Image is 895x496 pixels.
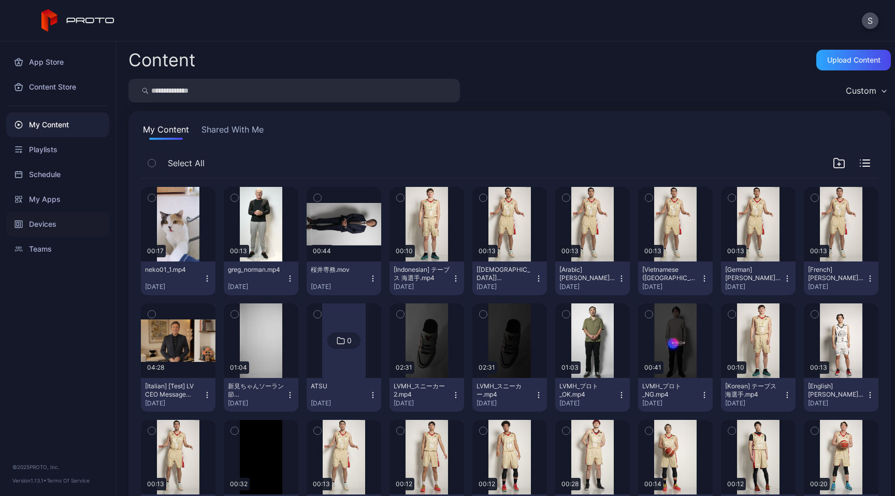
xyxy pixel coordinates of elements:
div: [DATE] [394,399,452,407]
div: 0 [347,336,352,345]
div: [Italian] [Test] LV CEO Message 2024.MOV [145,382,202,399]
button: [Indonesian] テーブス 海選手.mp4[DATE] [389,261,464,295]
a: Playlists [6,137,109,162]
div: 桜井専務.mov [311,266,368,274]
div: ATSU [311,382,368,390]
button: [Arabic] [PERSON_NAME]選手.mp4[DATE] [555,261,630,295]
div: LVMH_スニーカー2.mp4 [394,382,451,399]
button: 新見ちゃんソーラン節（9x16_60FPS_H265_stereoAAC）.mp4[DATE] [224,378,298,412]
a: Devices [6,212,109,237]
div: LVMH_プロト_NG.mp4 [642,382,699,399]
div: neko01_1.mp4 [145,266,202,274]
div: [German] 渡邉 飛勇選手.mp4 [725,266,782,282]
div: [DATE] [477,283,535,291]
a: My Content [6,112,109,137]
div: LVMH_プロト_OK.mp4 [559,382,616,399]
div: [DATE] [725,399,783,407]
div: [DATE] [228,283,286,291]
div: [DATE] [477,399,535,407]
a: Schedule [6,162,109,187]
button: My Content [141,123,191,140]
div: Custom [846,85,876,96]
div: Upload Content [827,56,880,64]
span: Version 1.13.1 • [12,477,47,484]
button: Custom [841,79,891,103]
div: [DATE] [311,399,369,407]
div: [DATE] [145,283,203,291]
div: [Indonesian] 渡邉 飛勇選手.mp4 [477,266,533,282]
div: [Arabic] 渡邉 飛勇選手.mp4 [559,266,616,282]
div: [English] 富樫 勇樹選手.mp4 [808,382,865,399]
div: greg_norman.mp4 [228,266,285,274]
div: [Korean] テーブス 海選手.mp4 [725,382,782,399]
div: Content [128,51,195,69]
div: [DATE] [394,283,452,291]
span: Select All [168,157,205,169]
button: LVMH_スニーカー2.mp4[DATE] [389,378,464,412]
button: [Korean] テーブス 海選手.mp4[DATE] [721,378,796,412]
div: LVMH_スニーカー.mp4 [477,382,533,399]
a: My Apps [6,187,109,212]
div: [DATE] [725,283,783,291]
button: LVMH_スニーカー.mp4[DATE] [472,378,547,412]
div: [DATE] [808,399,866,407]
button: [[DEMOGRAPHIC_DATA]] [PERSON_NAME]選手.mp4[DATE] [472,261,547,295]
div: [DATE] [642,283,700,291]
button: [English] [PERSON_NAME]選手.mp4[DATE] [804,378,878,412]
button: LVMH_プロト_NG.mp4[DATE] [638,378,713,412]
button: S [862,12,878,29]
div: [Vietnamese (Vietnam)] 渡邉 飛勇選手.mp4 [642,266,699,282]
div: [DATE] [559,283,617,291]
a: Teams [6,237,109,261]
div: [DATE] [808,283,866,291]
button: Shared With Me [199,123,266,140]
button: [Italian] [Test] LV CEO Message 2024.MOV[DATE] [141,378,215,412]
a: App Store [6,50,109,75]
div: [DATE] [228,399,286,407]
button: [German] [PERSON_NAME]選手.mp4[DATE] [721,261,796,295]
div: 新見ちゃんソーラン節（9x16_60FPS_H265_stereoAAC）.mp4 [228,382,285,399]
a: Content Store [6,75,109,99]
button: ATSU[DATE] [307,378,381,412]
button: neko01_1.mp4[DATE] [141,261,215,295]
div: [DATE] [145,399,203,407]
div: [DATE] [559,399,617,407]
button: LVMH_プロト_OK.mp4[DATE] [555,378,630,412]
button: greg_norman.mp4[DATE] [224,261,298,295]
div: [DATE] [311,283,369,291]
div: [Indonesian] テーブス 海選手.mp4 [394,266,451,282]
div: © 2025 PROTO, Inc. [12,463,103,471]
button: [French] [PERSON_NAME]選手.mp4[DATE] [804,261,878,295]
button: 桜井専務.mov[DATE] [307,261,381,295]
button: [Vietnamese ([GEOGRAPHIC_DATA])] [PERSON_NAME]選手.mp4[DATE] [638,261,713,295]
button: Upload Content [816,50,891,70]
div: [French] 渡邉 飛勇選手.mp4 [808,266,865,282]
a: Terms Of Service [47,477,90,484]
div: [DATE] [642,399,700,407]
